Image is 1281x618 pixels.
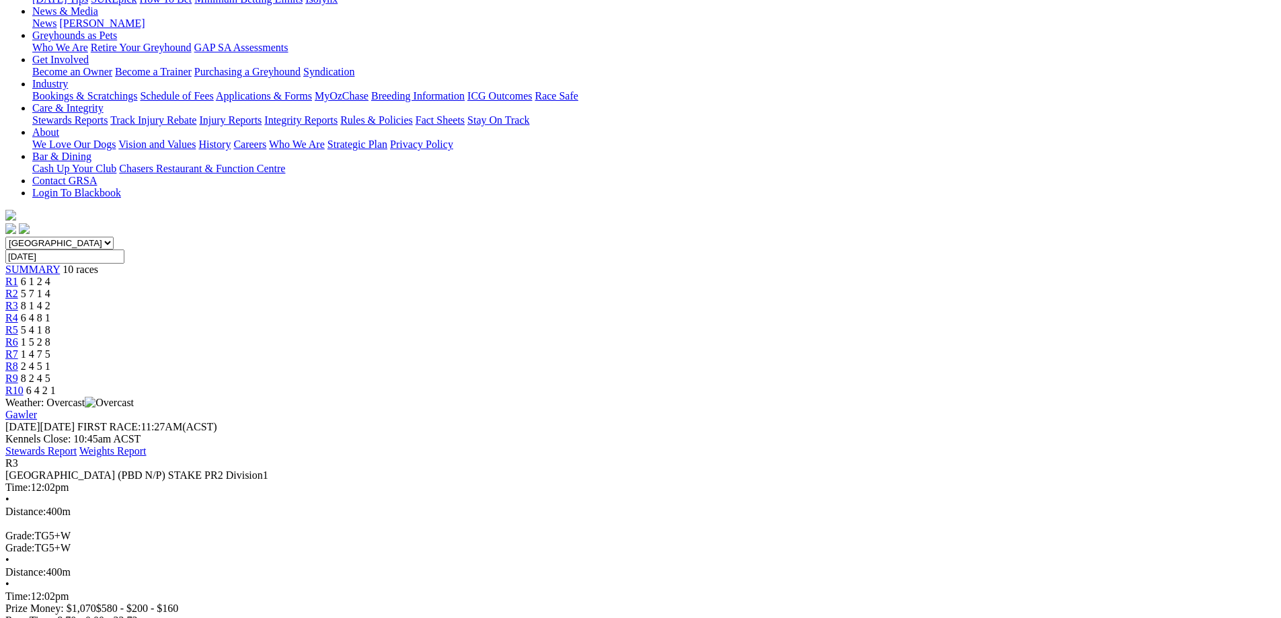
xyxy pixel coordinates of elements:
div: Kennels Close: 10:45am ACST [5,433,1276,445]
a: R2 [5,288,18,299]
a: Careers [233,139,266,150]
a: Get Involved [32,54,89,65]
div: TG5+W [5,530,1276,542]
span: 8 1 4 2 [21,300,50,311]
span: Weather: Overcast [5,397,134,408]
a: Schedule of Fees [140,90,213,102]
a: History [198,139,231,150]
a: Become a Trainer [115,66,192,77]
a: Race Safe [535,90,578,102]
a: Integrity Reports [264,114,338,126]
a: R10 [5,385,24,396]
span: Time: [5,481,31,493]
img: facebook.svg [5,223,16,234]
span: Grade: [5,530,35,541]
span: 8 2 4 5 [21,373,50,384]
a: R8 [5,360,18,372]
a: Purchasing a Greyhound [194,66,301,77]
a: News & Media [32,5,98,17]
span: • [5,554,9,566]
a: Become an Owner [32,66,112,77]
div: News & Media [32,17,1276,30]
a: Track Injury Rebate [110,114,196,126]
span: 5 7 1 4 [21,288,50,299]
span: 5 4 1 8 [21,324,50,336]
a: Rules & Policies [340,114,413,126]
a: Cash Up Your Club [32,163,116,174]
a: Greyhounds as Pets [32,30,117,41]
span: R3 [5,457,18,469]
input: Select date [5,249,124,264]
a: About [32,126,59,138]
div: 400m [5,566,1276,578]
a: Strategic Plan [327,139,387,150]
a: R3 [5,300,18,311]
div: [GEOGRAPHIC_DATA] (PBD N/P) STAKE PR2 Division1 [5,469,1276,481]
a: Injury Reports [199,114,262,126]
div: Industry [32,90,1276,102]
span: [DATE] [5,421,40,432]
a: Privacy Policy [390,139,453,150]
a: R6 [5,336,18,348]
a: Who We Are [32,42,88,53]
a: Breeding Information [371,90,465,102]
span: 2 4 5 1 [21,360,50,372]
a: Who We Are [269,139,325,150]
span: • [5,494,9,505]
div: TG5+W [5,542,1276,554]
a: Stewards Reports [32,114,108,126]
a: GAP SA Assessments [194,42,288,53]
a: MyOzChase [315,90,368,102]
div: About [32,139,1276,151]
div: Greyhounds as Pets [32,42,1276,54]
a: Stewards Report [5,445,77,457]
img: logo-grsa-white.png [5,210,16,221]
a: Vision and Values [118,139,196,150]
a: Chasers Restaurant & Function Centre [119,163,285,174]
div: Prize Money: $1,070 [5,603,1276,615]
span: Distance: [5,506,46,517]
img: Overcast [85,397,134,409]
a: SUMMARY [5,264,60,275]
a: R5 [5,324,18,336]
a: Weights Report [79,445,147,457]
span: FIRST RACE: [77,421,141,432]
div: 400m [5,506,1276,518]
a: R7 [5,348,18,360]
div: 12:02pm [5,590,1276,603]
a: R1 [5,276,18,287]
a: Stay On Track [467,114,529,126]
div: 12:02pm [5,481,1276,494]
span: Time: [5,590,31,602]
img: twitter.svg [19,223,30,234]
a: Applications & Forms [216,90,312,102]
a: Gawler [5,409,37,420]
a: R9 [5,373,18,384]
span: Distance: [5,566,46,578]
span: 6 1 2 4 [21,276,50,287]
a: R4 [5,312,18,323]
span: 1 4 7 5 [21,348,50,360]
span: 6 4 2 1 [26,385,56,396]
span: [DATE] [5,421,75,432]
span: $580 - $200 - $160 [96,603,179,614]
a: We Love Our Dogs [32,139,116,150]
a: Retire Your Greyhound [91,42,192,53]
span: 1 5 2 8 [21,336,50,348]
a: Contact GRSA [32,175,97,186]
div: Bar & Dining [32,163,1276,175]
span: 11:27AM(ACST) [77,421,217,432]
div: Care & Integrity [32,114,1276,126]
a: News [32,17,56,29]
a: Bar & Dining [32,151,91,162]
a: ICG Outcomes [467,90,532,102]
div: Get Involved [32,66,1276,78]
